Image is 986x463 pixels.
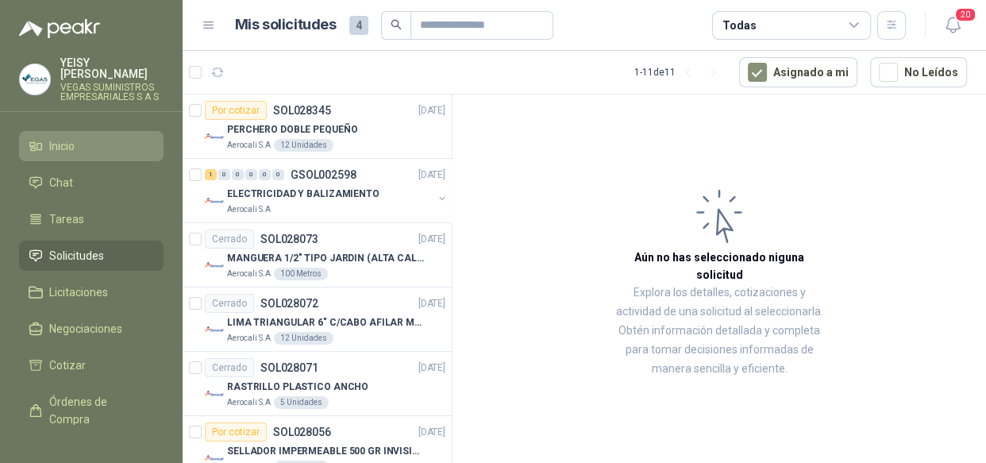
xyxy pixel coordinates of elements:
[19,350,164,380] a: Cotizar
[20,64,50,95] img: Company Logo
[274,139,333,152] div: 12 Unidades
[611,249,827,284] h3: Aún no has seleccionado niguna solicitud
[418,361,445,376] p: [DATE]
[205,319,224,338] img: Company Logo
[634,60,726,85] div: 1 - 11 de 11
[227,396,271,409] p: Aerocali S.A
[49,320,122,338] span: Negociaciones
[260,233,318,245] p: SOL028073
[227,332,271,345] p: Aerocali S.A
[183,287,452,352] a: CerradoSOL028072[DATE] Company LogoLIMA TRIANGULAR 6" C/CABO AFILAR MACHETEAerocali S.A12 Unidades
[739,57,857,87] button: Asignado a mi
[19,241,164,271] a: Solicitudes
[49,137,75,155] span: Inicio
[49,393,148,428] span: Órdenes de Compra
[611,284,827,379] p: Explora los detalles, cotizaciones y actividad de una solicitud al seleccionarla. Obtén informaci...
[49,247,104,264] span: Solicitudes
[274,268,328,280] div: 100 Metros
[227,268,271,280] p: Aerocali S.A
[227,187,379,202] p: ELECTRICIDAD Y BALIZAMIENTO
[418,168,445,183] p: [DATE]
[205,126,224,145] img: Company Logo
[722,17,756,34] div: Todas
[227,380,368,395] p: RASTRILLO PLASTICO ANCHO
[205,422,267,442] div: Por cotizar
[227,122,357,137] p: PERCHERO DOBLE PEQUEÑO
[418,103,445,118] p: [DATE]
[205,191,224,210] img: Company Logo
[60,83,164,102] p: VEGAS SUMINISTROS EMPRESARIALES S A S
[19,19,100,38] img: Logo peakr
[19,131,164,161] a: Inicio
[235,14,337,37] h1: Mis solicitudes
[418,296,445,311] p: [DATE]
[274,396,329,409] div: 5 Unidades
[19,314,164,344] a: Negociaciones
[205,165,449,216] a: 1 0 0 0 0 0 GSOL002598[DATE] Company LogoELECTRICIDAD Y BALIZAMIENTOAerocali S.A
[205,358,254,377] div: Cerrado
[19,204,164,234] a: Tareas
[349,16,368,35] span: 4
[205,230,254,249] div: Cerrado
[291,169,356,180] p: GSOL002598
[218,169,230,180] div: 0
[49,174,73,191] span: Chat
[273,426,331,438] p: SOL028056
[49,357,86,374] span: Cotizar
[245,169,257,180] div: 0
[60,57,164,79] p: YEISY [PERSON_NAME]
[418,425,445,440] p: [DATE]
[260,362,318,373] p: SOL028071
[205,255,224,274] img: Company Logo
[49,210,84,228] span: Tareas
[205,101,267,120] div: Por cotizar
[259,169,271,180] div: 0
[227,139,271,152] p: Aerocali S.A
[183,352,452,416] a: CerradoSOL028071[DATE] Company LogoRASTRILLO PLASTICO ANCHOAerocali S.A5 Unidades
[205,294,254,313] div: Cerrado
[418,232,445,247] p: [DATE]
[274,332,333,345] div: 12 Unidades
[205,384,224,403] img: Company Logo
[391,19,402,30] span: search
[232,169,244,180] div: 0
[227,251,425,266] p: MANGUERA 1/2" TIPO JARDIN (ALTA CALIDAD)
[19,168,164,198] a: Chat
[19,387,164,434] a: Órdenes de Compra
[227,444,425,459] p: SELLADOR IMPERMEABLE 500 GR INVISIBLE
[205,169,217,180] div: 1
[954,7,976,22] span: 20
[273,105,331,116] p: SOL028345
[227,315,425,330] p: LIMA TRIANGULAR 6" C/CABO AFILAR MACHETE
[227,203,271,216] p: Aerocali S.A
[183,223,452,287] a: CerradoSOL028073[DATE] Company LogoMANGUERA 1/2" TIPO JARDIN (ALTA CALIDAD)Aerocali S.A100 Metros
[870,57,967,87] button: No Leídos
[272,169,284,180] div: 0
[938,11,967,40] button: 20
[19,277,164,307] a: Licitaciones
[260,298,318,309] p: SOL028072
[49,284,108,301] span: Licitaciones
[183,95,452,159] a: Por cotizarSOL028345[DATE] Company LogoPERCHERO DOBLE PEQUEÑOAerocali S.A12 Unidades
